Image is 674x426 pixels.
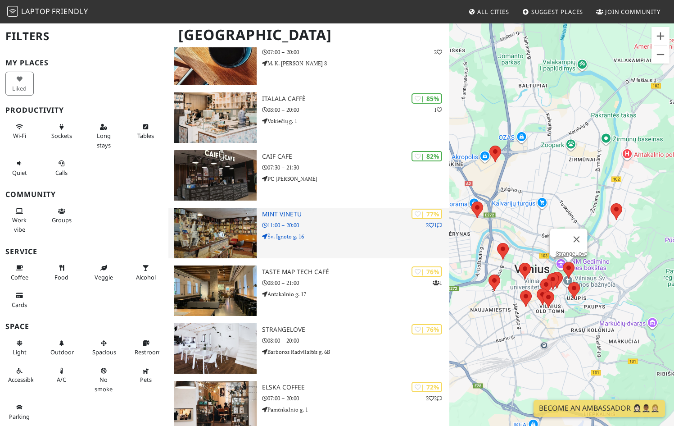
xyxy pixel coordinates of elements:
[262,153,449,160] h3: Caif Cafe
[9,412,30,421] span: Parking
[7,4,88,20] a: LaptopFriendly LaptopFriendly
[12,301,27,309] span: Credit cards
[5,261,34,284] button: Coffee
[262,174,449,183] p: PC [PERSON_NAME]
[92,348,116,356] span: Spacious
[262,163,449,172] p: 07:30 – 21:30
[262,268,449,276] h3: Taste Map Tech Café
[651,27,669,45] button: Zoom in
[5,247,163,256] h3: Service
[555,250,587,257] a: StrangeLove
[412,324,442,334] div: | 76%
[262,221,449,229] p: 11:00 – 20:00
[565,229,587,250] button: Close
[651,46,669,64] button: Zoom out
[90,119,118,152] button: Long stays
[593,4,664,20] a: Join Community
[52,216,72,224] span: Group tables
[174,266,257,316] img: Taste Map Tech Café
[90,363,118,396] button: No smoke
[262,326,449,334] h3: StrangeLove
[5,106,163,115] h3: Productivity
[412,93,442,104] div: | 85%
[174,208,257,258] img: Mint Vinetu
[262,105,449,114] p: 08:00 – 20:00
[132,119,160,143] button: Tables
[262,117,449,125] p: Vokiečių g. 1
[433,279,442,287] p: 1
[262,348,449,356] p: Barboros Radvilaitės g. 6B
[13,132,26,140] span: Stable Wi-Fi
[519,4,587,20] a: Suggest Places
[262,211,449,218] h3: Mint Vinetu
[412,266,442,277] div: | 76%
[5,59,163,67] h3: My Places
[5,400,34,424] button: Parking
[13,348,27,356] span: Natural light
[12,169,27,177] span: Quiet
[132,261,160,284] button: Alcohol
[5,190,163,199] h3: Community
[262,279,449,287] p: 08:00 – 21:00
[426,394,442,403] p: 2 2
[262,95,449,103] h3: Italala Caffè
[174,150,257,201] img: Caif Cafe
[5,322,163,331] h3: Space
[95,273,113,281] span: Veggie
[137,132,154,140] span: Work-friendly tables
[5,156,34,180] button: Quiet
[262,59,449,68] p: M. K. [PERSON_NAME] 8
[90,261,118,284] button: Veggie
[5,363,34,387] button: Accessible
[174,323,257,374] img: StrangeLove
[97,132,111,149] span: Long stays
[412,151,442,161] div: | 82%
[174,35,257,85] img: Taste Map Coffee Roasters
[168,150,449,201] a: Caif Cafe | 82% Caif Cafe 07:30 – 21:30 PC [PERSON_NAME]
[465,4,513,20] a: All Cities
[7,6,18,17] img: LaptopFriendly
[174,92,257,143] img: Italala Caffè
[48,119,76,143] button: Sockets
[8,376,35,384] span: Accessible
[168,92,449,143] a: Italala Caffè | 85% 1 Italala Caffè 08:00 – 20:00 Vokiečių g. 1
[5,204,34,237] button: Work vibe
[48,363,76,387] button: A/C
[531,8,584,16] span: Suggest Places
[5,336,34,360] button: Light
[11,273,28,281] span: Coffee
[168,208,449,258] a: Mint Vinetu | 77% 21 Mint Vinetu 11:00 – 20:00 Šv. Ignoto g. 16
[140,376,152,384] span: Pet friendly
[168,35,449,85] a: Taste Map Coffee Roasters | 86% 2 Taste Map Coffee Roasters 07:00 – 20:00 M. K. [PERSON_NAME] 8
[171,23,448,47] h1: [GEOGRAPHIC_DATA]
[412,209,442,219] div: | 77%
[50,348,74,356] span: Outdoor area
[5,23,163,50] h2: Filters
[48,261,76,284] button: Food
[477,8,509,16] span: All Cities
[12,216,27,233] span: People working
[57,376,66,384] span: Air conditioned
[95,376,113,393] span: Smoke free
[262,394,449,403] p: 07:00 – 20:00
[426,221,442,229] p: 2 1
[262,232,449,241] p: Šv. Ignoto g. 16
[132,363,160,387] button: Pets
[5,288,34,312] button: Cards
[168,323,449,374] a: StrangeLove | 76% StrangeLove 08:00 – 20:00 Barboros Radvilaitės g. 6B
[412,382,442,392] div: | 72%
[48,336,76,360] button: Outdoor
[52,6,88,16] span: Friendly
[605,8,660,16] span: Join Community
[21,6,50,16] span: Laptop
[48,204,76,228] button: Groups
[5,119,34,143] button: Wi-Fi
[262,290,449,298] p: Antakalnio g. 17
[51,132,72,140] span: Power sockets
[48,156,76,180] button: Calls
[168,266,449,316] a: Taste Map Tech Café | 76% 1 Taste Map Tech Café 08:00 – 21:00 Antakalnio g. 17
[90,336,118,360] button: Spacious
[54,273,68,281] span: Food
[55,169,68,177] span: Video/audio calls
[262,384,449,391] h3: Elska coffee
